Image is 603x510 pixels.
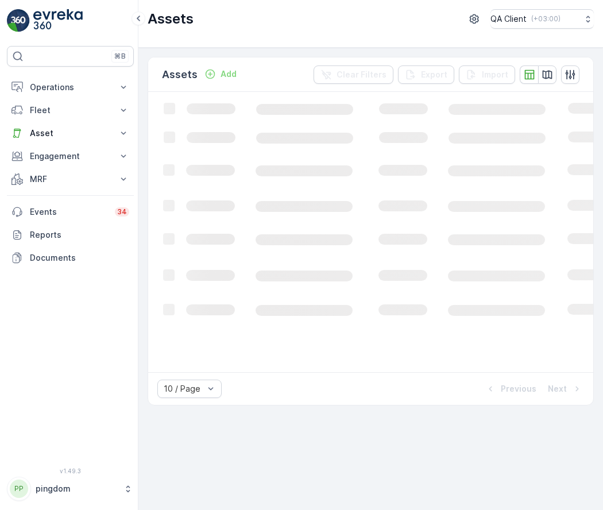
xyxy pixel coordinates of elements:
[162,67,198,83] p: Assets
[398,65,454,84] button: Export
[30,252,129,264] p: Documents
[314,65,393,84] button: Clear Filters
[10,480,28,498] div: PP
[459,65,515,84] button: Import
[114,52,126,61] p: ⌘B
[7,168,134,191] button: MRF
[7,9,30,32] img: logo
[30,82,111,93] p: Operations
[200,67,241,81] button: Add
[7,223,134,246] a: Reports
[547,382,584,396] button: Next
[7,246,134,269] a: Documents
[7,122,134,145] button: Asset
[36,483,118,494] p: pingdom
[30,206,108,218] p: Events
[30,127,111,139] p: Asset
[117,207,127,217] p: 34
[7,99,134,122] button: Fleet
[221,68,237,80] p: Add
[482,69,508,80] p: Import
[531,14,561,24] p: ( +03:00 )
[30,105,111,116] p: Fleet
[30,229,129,241] p: Reports
[501,383,536,395] p: Previous
[148,10,194,28] p: Assets
[7,145,134,168] button: Engagement
[7,467,134,474] span: v 1.49.3
[490,13,527,25] p: QA Client
[337,69,386,80] p: Clear Filters
[484,382,538,396] button: Previous
[7,477,134,501] button: PPpingdom
[7,76,134,99] button: Operations
[30,150,111,162] p: Engagement
[548,383,567,395] p: Next
[33,9,83,32] img: logo_light-DOdMpM7g.png
[421,69,447,80] p: Export
[7,200,134,223] a: Events34
[490,9,594,29] button: QA Client(+03:00)
[30,173,111,185] p: MRF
